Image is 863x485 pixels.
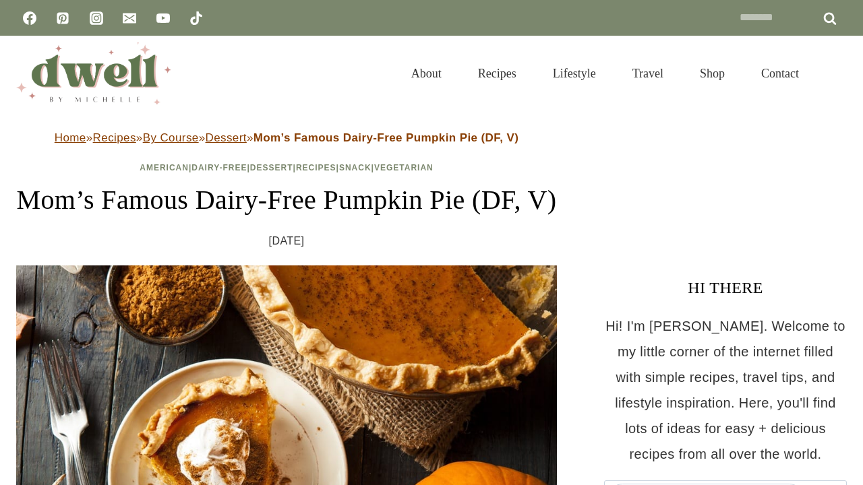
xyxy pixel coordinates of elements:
[254,131,518,144] strong: Mom’s Famous Dairy-Free Pumpkin Pie (DF, V)
[535,50,614,97] a: Lifestyle
[296,163,336,172] a: Recipes
[824,62,847,85] button: View Search Form
[393,50,460,97] a: About
[269,231,305,251] time: [DATE]
[614,50,682,97] a: Travel
[140,163,434,172] span: | | | | |
[604,313,847,467] p: Hi! I'm [PERSON_NAME]. Welcome to my little corner of the internet filled with simple recipes, tr...
[116,5,143,32] a: Email
[16,5,43,32] a: Facebook
[682,50,743,97] a: Shop
[183,5,210,32] a: TikTok
[604,276,847,300] h3: HI THERE
[206,131,247,144] a: Dessert
[743,50,817,97] a: Contact
[460,50,535,97] a: Recipes
[83,5,110,32] a: Instagram
[49,5,76,32] a: Pinterest
[55,131,518,144] span: » » » »
[250,163,293,172] a: Dessert
[16,42,171,104] img: DWELL by michelle
[150,5,177,32] a: YouTube
[55,131,86,144] a: Home
[393,50,817,97] nav: Primary Navigation
[339,163,371,172] a: Snack
[16,180,557,220] h1: Mom’s Famous Dairy-Free Pumpkin Pie (DF, V)
[374,163,434,172] a: Vegetarian
[140,163,189,172] a: American
[143,131,199,144] a: By Course
[191,163,247,172] a: Dairy-Free
[93,131,136,144] a: Recipes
